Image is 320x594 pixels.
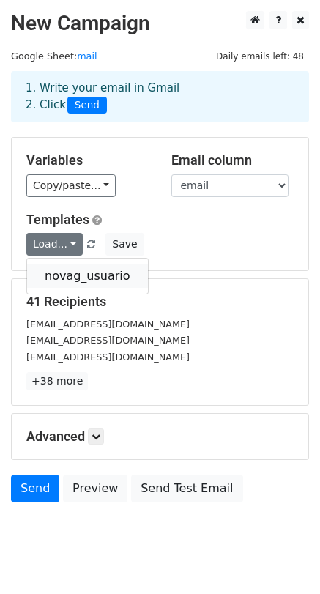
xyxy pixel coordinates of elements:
[26,233,83,256] a: Load...
[26,372,88,390] a: +38 more
[11,51,97,62] small: Google Sheet:
[26,352,190,363] small: [EMAIL_ADDRESS][DOMAIN_NAME]
[26,152,149,168] h5: Variables
[26,335,190,346] small: [EMAIL_ADDRESS][DOMAIN_NAME]
[26,212,89,227] a: Templates
[26,294,294,310] h5: 41 Recipients
[27,264,148,288] a: novag_usuario
[77,51,97,62] a: mail
[171,152,294,168] h5: Email column
[26,174,116,197] a: Copy/paste...
[15,80,305,114] div: 1. Write your email in Gmail 2. Click
[26,428,294,445] h5: Advanced
[131,475,242,502] a: Send Test Email
[63,475,127,502] a: Preview
[211,48,309,64] span: Daily emails left: 48
[247,524,320,594] div: Widget de chat
[105,233,144,256] button: Save
[11,475,59,502] a: Send
[11,11,309,36] h2: New Campaign
[67,97,107,114] span: Send
[247,524,320,594] iframe: Chat Widget
[211,51,309,62] a: Daily emails left: 48
[26,319,190,330] small: [EMAIL_ADDRESS][DOMAIN_NAME]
